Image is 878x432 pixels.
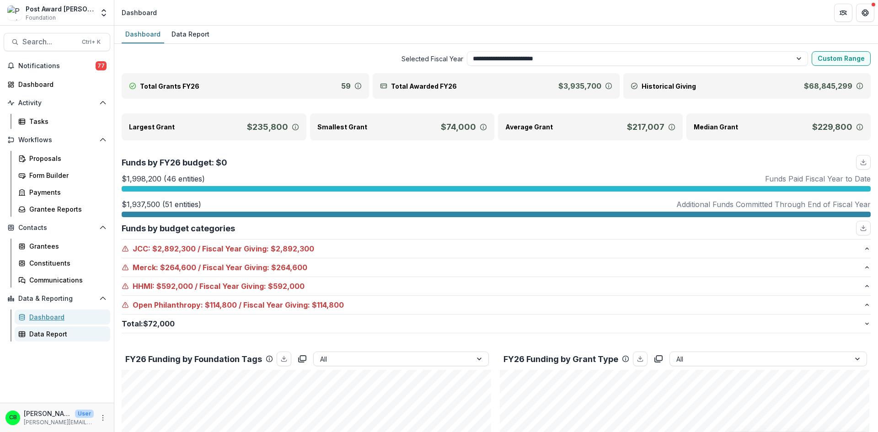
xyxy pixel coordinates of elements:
[125,353,262,365] p: FY26 Funding by Foundation Tags
[26,14,56,22] span: Foundation
[22,37,76,46] span: Search...
[4,291,110,306] button: Open Data & Reporting
[441,121,476,133] p: $74,000
[15,114,110,129] a: Tasks
[4,220,110,235] button: Open Contacts
[29,117,103,126] div: Tasks
[29,258,103,268] div: Constituents
[29,187,103,197] div: Payments
[15,272,110,288] a: Communications
[198,262,201,273] span: /
[96,61,107,70] span: 77
[391,81,457,91] p: Total Awarded FY26
[168,27,213,41] div: Data Report
[651,352,666,366] button: copy to clipboard
[122,27,164,41] div: Dashboard
[122,318,863,329] p: Total : $72,000
[15,185,110,200] a: Payments
[140,81,199,91] p: Total Grants FY26
[18,136,96,144] span: Workflows
[856,4,874,22] button: Get Help
[15,151,110,166] a: Proposals
[97,4,110,22] button: Open entity switcher
[627,121,664,133] p: $217,007
[18,295,96,303] span: Data & Reporting
[122,315,871,333] button: Total:$72,000
[15,309,110,325] a: Dashboard
[29,154,103,163] div: Proposals
[18,62,96,70] span: Notifications
[122,8,157,17] div: Dashboard
[122,243,863,254] p: JCC : Fiscal Year Giving: $2,892,300
[812,51,871,66] button: Custom Range
[122,277,871,295] button: HHMI:$592,000/Fiscal Year Giving: $592,000
[122,240,871,258] button: JCC:$2,892,300/Fiscal Year Giving: $2,892,300
[341,80,351,91] p: 59
[122,156,227,169] p: Funds by FY26 budget: $0
[122,222,235,235] p: Funds by budget categories
[4,59,110,73] button: Notifications77
[317,122,367,132] p: Smallest Grant
[129,122,175,132] p: Largest Grant
[152,243,196,254] span: $2,892,300
[122,26,164,43] a: Dashboard
[122,281,863,292] p: HHMI : Fiscal Year Giving: $592,000
[97,412,108,423] button: More
[7,5,22,20] img: Post Award Jane Coffin Childs Memorial Fund
[122,199,201,210] p: $1,937,500 (51 entities)
[122,262,863,273] p: Merck : Fiscal Year Giving: $264,600
[29,171,103,180] div: Form Builder
[804,80,852,91] p: $68,845,299
[247,121,288,133] p: $235,800
[4,33,110,51] button: Search...
[29,275,103,285] div: Communications
[4,96,110,110] button: Open Activity
[676,199,871,210] p: Additional Funds Committed Through End of Fiscal Year
[18,224,96,232] span: Contacts
[198,243,200,254] span: /
[156,281,193,292] span: $592,000
[29,204,103,214] div: Grantee Reports
[24,409,71,418] p: [PERSON_NAME]
[18,80,103,89] div: Dashboard
[505,122,553,132] p: Average Grant
[834,4,852,22] button: Partners
[856,221,871,235] button: download
[29,329,103,339] div: Data Report
[122,296,871,314] button: Open Philanthropy:$114,800/Fiscal Year Giving: $114,800
[168,26,213,43] a: Data Report
[75,410,94,418] p: User
[765,173,871,184] p: Funds Paid Fiscal Year to Date
[195,281,198,292] span: /
[633,352,648,366] button: download
[239,299,241,310] span: /
[24,418,94,427] p: [PERSON_NAME][EMAIL_ADDRESS][PERSON_NAME][DOMAIN_NAME]
[122,299,863,310] p: Open Philanthropy : Fiscal Year Giving: $114,800
[118,6,161,19] nav: breadcrumb
[856,155,871,170] button: download
[29,241,103,251] div: Grantees
[15,326,110,341] a: Data Report
[642,81,696,91] p: Historical Giving
[15,256,110,271] a: Constituents
[26,4,94,14] div: Post Award [PERSON_NAME] Childs Memorial Fund
[160,262,196,273] span: $264,600
[9,415,17,421] div: Christina Bruno
[4,133,110,147] button: Open Workflows
[205,299,237,310] span: $114,800
[558,80,601,91] p: $3,935,700
[18,99,96,107] span: Activity
[122,258,871,277] button: Merck:$264,600/Fiscal Year Giving: $264,600
[812,121,852,133] p: $229,800
[15,202,110,217] a: Grantee Reports
[80,37,102,47] div: Ctrl + K
[29,312,103,322] div: Dashboard
[122,54,463,64] span: Selected Fiscal Year
[15,239,110,254] a: Grantees
[122,173,205,184] p: $1,998,200 (46 entities)
[503,353,618,365] p: FY26 Funding by Grant Type
[4,77,110,92] a: Dashboard
[15,168,110,183] a: Form Builder
[295,352,310,366] button: copy to clipboard
[277,352,291,366] button: download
